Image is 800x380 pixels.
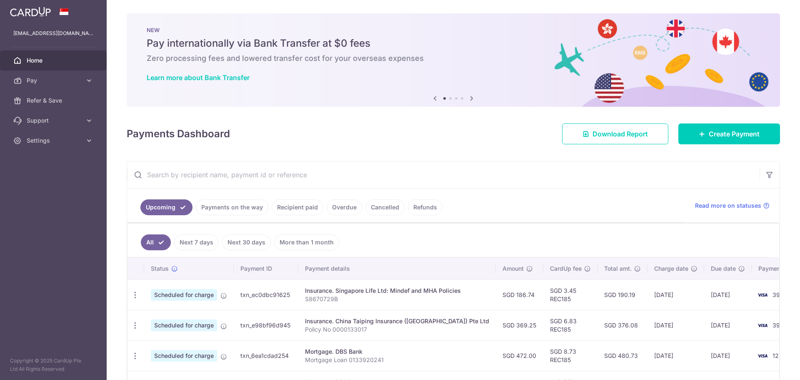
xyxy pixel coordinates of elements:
p: [EMAIL_ADDRESS][DOMAIN_NAME] [13,29,93,38]
a: More than 1 month [274,234,339,250]
span: 1279 [772,352,786,359]
td: [DATE] [647,340,704,371]
td: [DATE] [704,310,752,340]
span: Support [27,116,82,125]
a: Next 30 days [222,234,271,250]
td: [DATE] [647,310,704,340]
td: SGD 480.73 [597,340,647,371]
span: Refer & Save [27,96,82,105]
td: SGD 376.08 [597,310,647,340]
span: Due date [711,264,736,273]
span: Home [27,56,82,65]
span: Help [19,6,36,13]
p: S8670729B [305,295,489,303]
th: Payment ID [234,258,298,279]
p: Policy No 0000133017 [305,325,489,334]
h5: Pay internationally via Bank Transfer at $0 fees [147,37,760,50]
span: Total amt. [604,264,632,273]
a: Download Report [562,123,668,144]
a: Learn more about Bank Transfer [147,73,250,82]
span: 3996 [772,291,787,298]
img: Bank transfer banner [127,13,780,107]
td: SGD 369.25 [496,310,543,340]
a: Cancelled [365,199,405,215]
span: Read more on statuses [695,201,761,210]
p: Mortgage Loan 0133920241 [305,356,489,364]
a: Create Payment [678,123,780,144]
span: 3996 [772,322,787,329]
span: CardUp fee [550,264,582,273]
td: txn_ec0dbc91625 [234,279,298,310]
span: Download Report [592,129,648,139]
td: SGD 6.83 REC185 [543,310,597,340]
span: Scheduled for charge [151,350,217,362]
a: Recipient paid [272,199,323,215]
td: SGD 186.74 [496,279,543,310]
a: Upcoming [140,199,192,215]
a: All [141,234,171,250]
a: Next 7 days [174,234,219,250]
p: NEW [147,27,760,33]
td: SGD 190.19 [597,279,647,310]
div: Mortgage. DBS Bank [305,347,489,356]
img: Bank Card [754,320,771,330]
h4: Payments Dashboard [127,126,230,141]
td: SGD 3.45 REC185 [543,279,597,310]
span: Status [151,264,169,273]
div: Insurance. China Taiping Insurance ([GEOGRAPHIC_DATA]) Pte Ltd [305,317,489,325]
span: Pay [27,76,82,85]
img: CardUp [10,7,51,17]
td: [DATE] [647,279,704,310]
span: Amount [502,264,524,273]
span: Scheduled for charge [151,289,217,301]
a: Payments on the way [196,199,268,215]
input: Search by recipient name, payment id or reference [127,161,760,188]
img: Bank Card [754,351,771,361]
a: Overdue [327,199,362,215]
td: txn_e98bf96d945 [234,310,298,340]
span: Create Payment [709,129,760,139]
a: Refunds [408,199,442,215]
td: txn_6ea1cdad254 [234,340,298,371]
a: Read more on statuses [695,201,770,210]
span: Charge date [654,264,688,273]
th: Payment details [298,258,496,279]
span: Scheduled for charge [151,320,217,331]
td: SGD 472.00 [496,340,543,371]
td: [DATE] [704,279,752,310]
span: Settings [27,136,82,145]
td: SGD 8.73 REC185 [543,340,597,371]
td: [DATE] [704,340,752,371]
div: Insurance. Singapore Life Ltd: Mindef and MHA Policies [305,287,489,295]
img: Bank Card [754,290,771,300]
h6: Zero processing fees and lowered transfer cost for your overseas expenses [147,53,760,63]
